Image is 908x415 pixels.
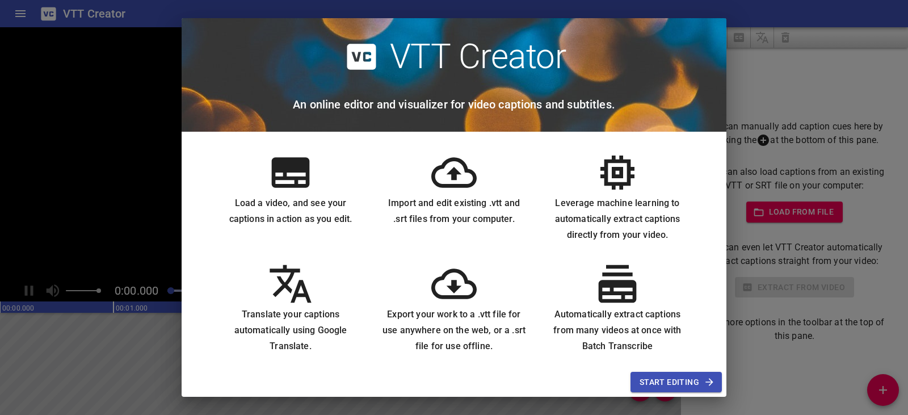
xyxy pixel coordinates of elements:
[630,372,722,393] button: Start Editing
[545,195,690,243] h6: Leverage machine learning to automatically extract captions directly from your video.
[293,95,615,114] h6: An online editor and visualizer for video captions and subtitles.
[381,195,527,227] h6: Import and edit existing .vtt and .srt files from your computer.
[218,307,363,354] h6: Translate your captions automatically using Google Translate.
[390,36,566,77] h2: VTT Creator
[381,307,527,354] h6: Export your work to a .vtt file for use anywhere on the web, or a .srt file for use offline.
[545,307,690,354] h6: Automatically extract captions from many videos at once with Batch Transcribe
[640,375,713,389] span: Start Editing
[218,195,363,227] h6: Load a video, and see your captions in action as you edit.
